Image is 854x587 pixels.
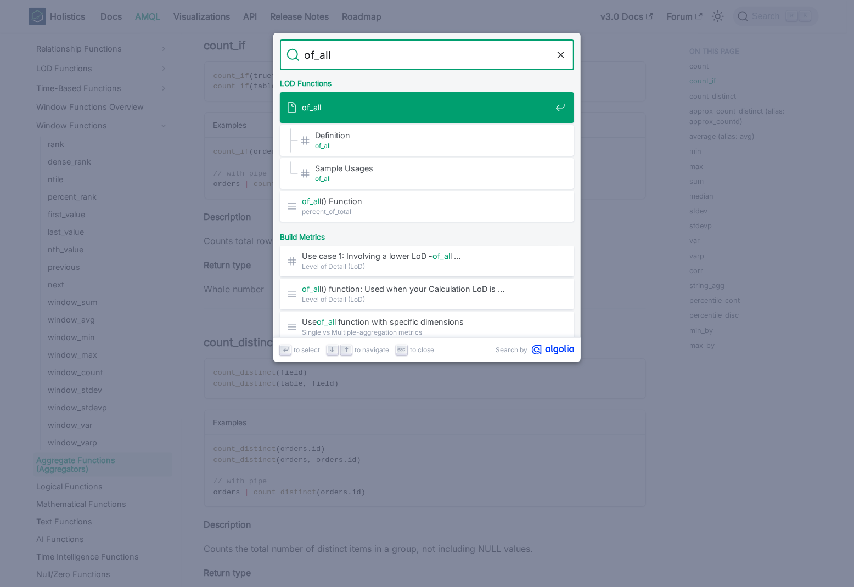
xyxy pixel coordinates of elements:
[302,284,551,294] span: l() function: Used when your Calculation LoD is …
[302,284,319,293] mark: of_al
[280,92,574,123] a: of_all
[302,251,551,261] span: Use case 1: Involving a lower LoD - l …
[315,163,551,173] span: Sample Usages​
[432,251,450,261] mark: of_al
[355,345,389,355] span: to navigate
[496,345,527,355] span: Search by
[280,279,574,309] a: of_all() function: Used when your Calculation LoD is …Level of Detail (LoD)
[282,346,290,354] svg: Enter key
[300,39,554,70] input: Search docs
[496,345,574,355] a: Search byAlgolia
[294,345,320,355] span: to select
[315,130,551,140] span: Definition​
[302,196,551,206] span: l() Function
[302,261,551,272] span: Level of Detail (LoD)
[302,103,319,112] mark: of_al
[302,317,551,327] span: Use l function with specific dimensions
[315,173,551,184] span: l
[280,246,574,276] a: Use case 1: Involving a lower LoD -of_all …Level of Detail (LoD)
[278,70,576,92] div: LOD Functions
[397,346,406,354] svg: Escape key
[410,345,434,355] span: to close
[315,140,551,151] span: l
[315,174,329,183] mark: of_al
[302,294,551,304] span: Level of Detail (LoD)
[317,317,334,326] mark: of_al
[532,345,574,355] svg: Algolia
[302,102,551,112] span: l
[280,312,574,342] a: Useof_all function with specific dimensionsSingle vs Multiple-aggregation metrics
[342,346,351,354] svg: Arrow up
[302,196,319,206] mark: of_al
[278,224,576,246] div: Build Metrics
[315,142,329,150] mark: of_al
[302,206,551,217] span: percent_of_total
[280,125,574,156] a: Definition​of_all
[554,48,568,61] button: Clear the query
[302,327,551,337] span: Single vs Multiple-aggregation metrics
[280,191,574,222] a: of_all() Functionpercent_of_total
[280,158,574,189] a: Sample Usages​of_all
[328,346,336,354] svg: Arrow down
